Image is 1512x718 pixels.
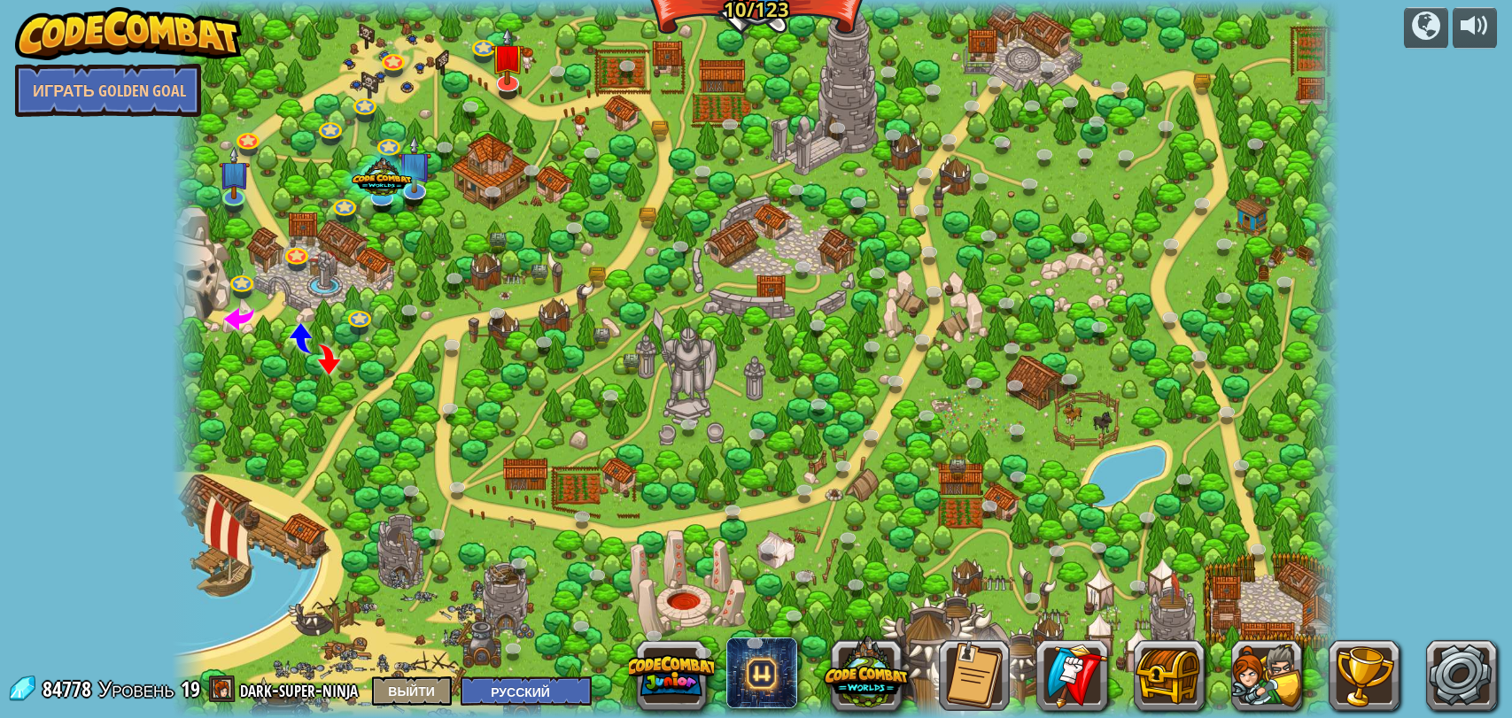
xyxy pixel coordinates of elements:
a: dark-super-ninja [240,675,363,703]
a: Играть Golden Goal [15,64,201,117]
button: Регулировать громкость [1453,7,1497,49]
img: level-banner-unstarted.png [491,27,524,86]
button: Выйти [372,676,452,706]
button: Кампании [1404,7,1448,49]
img: CodeCombat - Learn how to code by playing a game [15,7,242,60]
img: level-banner-unstarted-subscriber.png [398,135,431,193]
span: 19 [181,675,200,703]
span: 84778 [43,675,97,703]
span: Уровень [98,675,174,704]
img: level-banner-unstarted-subscriber.png [219,147,250,200]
